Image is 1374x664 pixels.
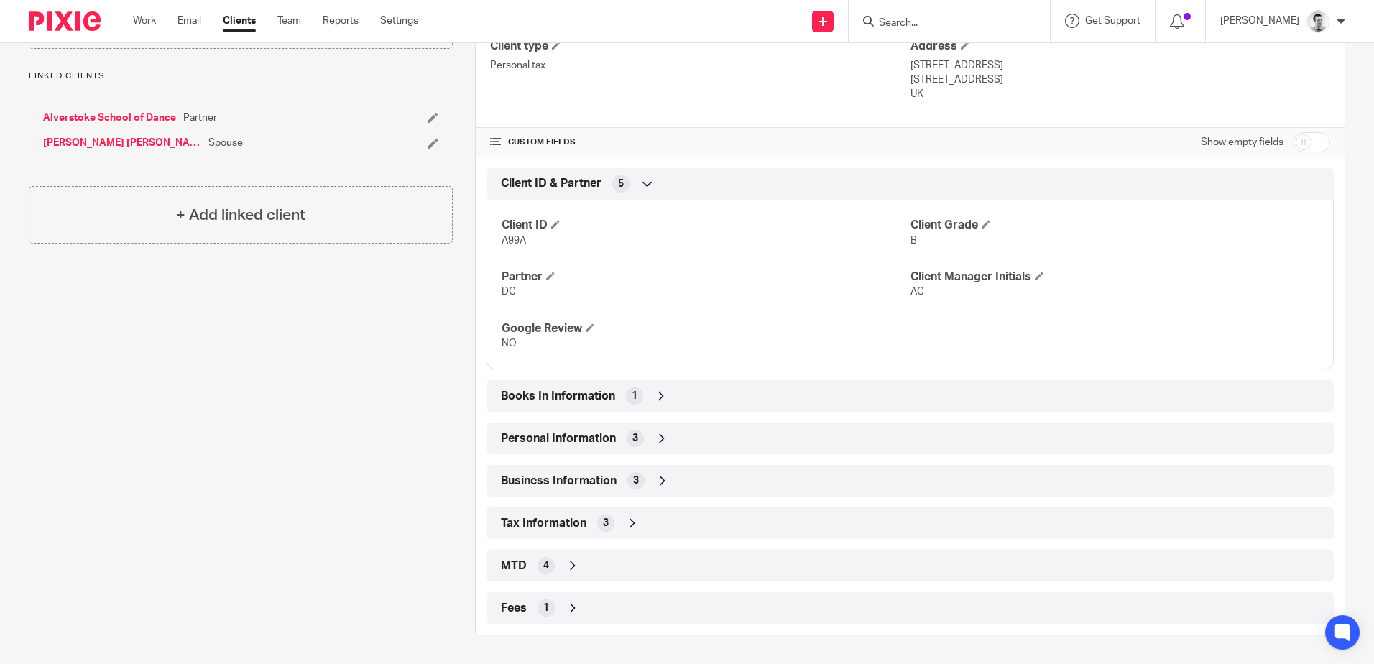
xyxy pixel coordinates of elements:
a: Work [133,14,156,28]
a: Reports [323,14,359,28]
span: A99A [502,236,526,246]
span: Client ID & Partner [501,176,601,191]
h4: Client ID [502,218,910,233]
span: Spouse [208,136,243,150]
span: DC [502,287,516,297]
label: Show empty fields [1201,135,1283,149]
a: Clients [223,14,256,28]
a: Email [177,14,201,28]
p: Personal tax [490,58,910,73]
h4: + Add linked client [176,204,305,226]
span: Partner [183,111,217,125]
a: Settings [380,14,418,28]
span: NO [502,338,517,349]
input: Search [877,17,1007,30]
a: Alverstoke School of Dance [43,111,176,125]
span: Business Information [501,474,617,489]
span: 1 [543,601,549,615]
h4: Address [910,39,1330,54]
a: [PERSON_NAME] [PERSON_NAME] [43,136,201,150]
img: Andy_2025.jpg [1306,10,1329,33]
h4: Client type [490,39,910,54]
span: B [910,236,917,246]
span: 3 [603,516,609,530]
span: 3 [632,431,638,446]
p: UK [910,87,1330,101]
p: Linked clients [29,70,453,82]
span: 1 [632,389,637,403]
h4: CUSTOM FIELDS [490,137,910,148]
a: Team [277,14,301,28]
span: MTD [501,558,527,573]
img: Pixie [29,11,101,31]
p: [STREET_ADDRESS] [910,73,1330,87]
h4: Google Review [502,321,910,336]
span: 3 [633,474,639,488]
h4: Partner [502,269,910,285]
span: 5 [618,177,624,191]
span: Tax Information [501,516,586,531]
span: Books In Information [501,389,615,404]
span: 4 [543,558,549,573]
span: AC [910,287,924,297]
h4: Client Manager Initials [910,269,1319,285]
span: Get Support [1085,16,1140,26]
p: [PERSON_NAME] [1220,14,1299,28]
h4: Client Grade [910,218,1319,233]
p: [STREET_ADDRESS] [910,58,1330,73]
span: Fees [501,601,527,616]
span: Personal Information [501,431,616,446]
